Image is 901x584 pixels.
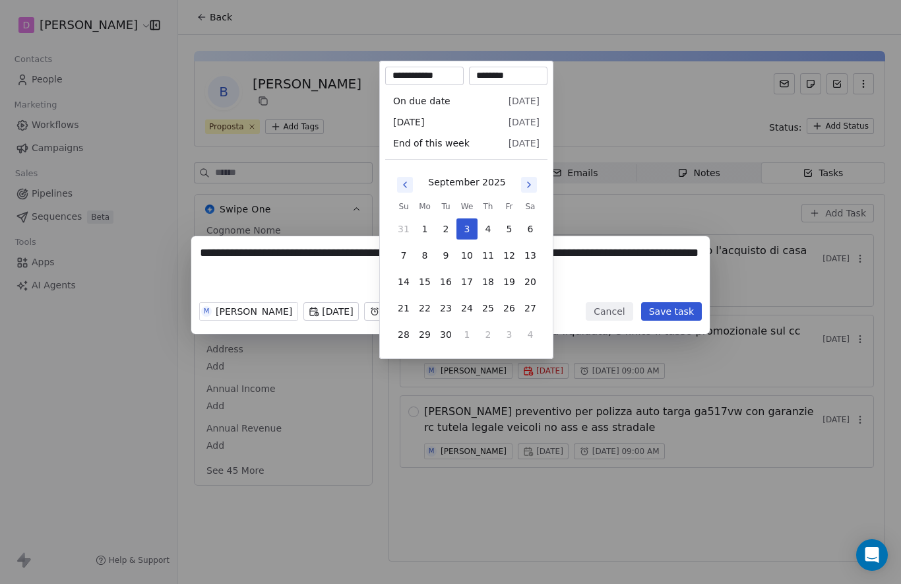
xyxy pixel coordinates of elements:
[520,324,541,345] button: 4
[499,218,520,240] button: 5
[393,200,414,213] th: Sunday
[520,245,541,266] button: 13
[456,324,478,345] button: 1
[393,115,424,129] span: [DATE]
[393,218,414,240] button: 31
[396,176,414,194] button: Go to previous month
[414,298,435,319] button: 22
[499,298,520,319] button: 26
[456,200,478,213] th: Wednesday
[478,271,499,292] button: 18
[435,245,456,266] button: 9
[393,324,414,345] button: 28
[435,200,456,213] th: Tuesday
[435,271,456,292] button: 16
[456,218,478,240] button: 3
[414,200,435,213] th: Monday
[499,271,520,292] button: 19
[499,324,520,345] button: 3
[456,271,478,292] button: 17
[520,200,541,213] th: Saturday
[393,298,414,319] button: 21
[414,324,435,345] button: 29
[435,298,456,319] button: 23
[509,94,540,108] span: [DATE]
[435,324,456,345] button: 30
[414,271,435,292] button: 15
[414,245,435,266] button: 8
[520,298,541,319] button: 27
[428,176,505,189] div: September 2025
[478,298,499,319] button: 25
[414,218,435,240] button: 1
[520,218,541,240] button: 6
[520,271,541,292] button: 20
[393,94,450,108] span: On due date
[435,218,456,240] button: 2
[478,200,499,213] th: Thursday
[499,200,520,213] th: Friday
[393,137,470,150] span: End of this week
[393,245,414,266] button: 7
[456,245,478,266] button: 10
[393,271,414,292] button: 14
[499,245,520,266] button: 12
[478,218,499,240] button: 4
[456,298,478,319] button: 24
[509,115,540,129] span: [DATE]
[520,176,538,194] button: Go to next month
[478,324,499,345] button: 2
[509,137,540,150] span: [DATE]
[478,245,499,266] button: 11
